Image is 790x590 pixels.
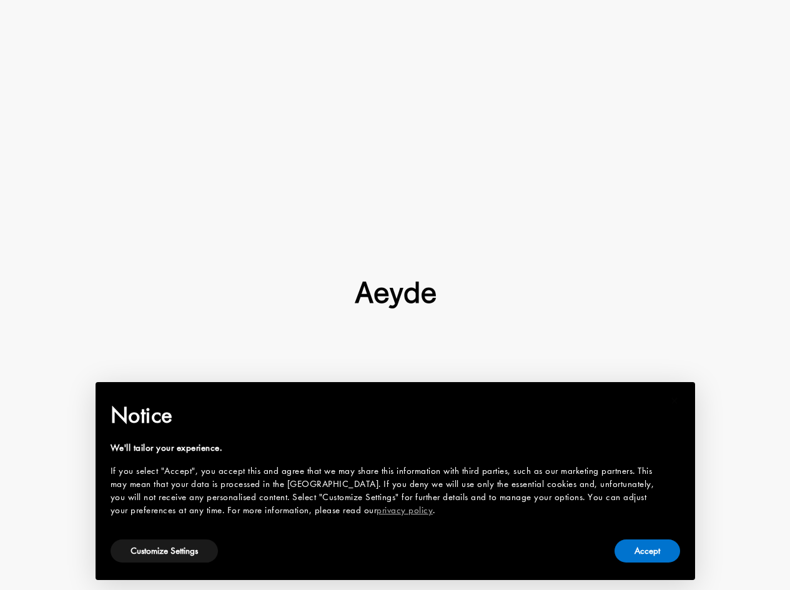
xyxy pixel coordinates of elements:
button: Customize Settings [111,539,218,563]
img: footer-logo.svg [355,282,436,309]
h2: Notice [111,399,660,431]
button: Accept [615,539,680,563]
a: privacy policy [377,504,433,516]
span: × [671,391,679,410]
div: If you select "Accept", you accept this and agree that we may share this information with third p... [111,465,660,517]
div: We'll tailor your experience. [111,441,660,455]
button: Close this notice [660,386,690,416]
